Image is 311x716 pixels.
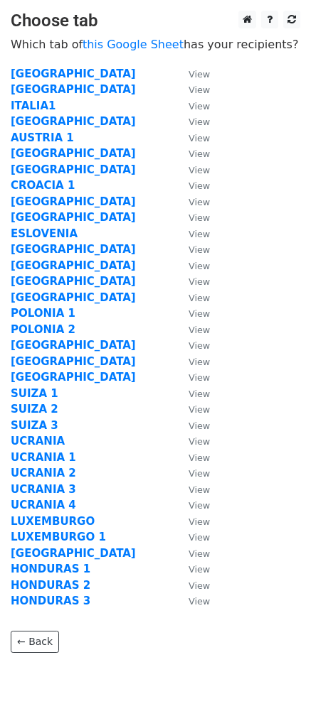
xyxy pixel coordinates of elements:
small: View [189,452,210,463]
strong: UCRANIA 2 [11,467,76,479]
a: LUXEMBURGO 1 [11,531,106,543]
small: View [189,484,210,495]
a: LUXEMBURGO [11,515,95,528]
a: POLONIA 1 [11,307,75,320]
small: View [189,133,210,143]
small: View [189,548,210,559]
a: View [174,243,210,256]
strong: POLONIA 2 [11,323,75,336]
small: View [189,421,210,431]
a: UCRANIA [11,435,65,447]
a: HONDURAS 1 [11,563,90,575]
strong: [GEOGRAPHIC_DATA] [11,339,136,352]
a: SUIZA 2 [11,403,58,416]
strong: [GEOGRAPHIC_DATA] [11,211,136,224]
a: View [174,595,210,607]
small: View [189,564,210,575]
a: [GEOGRAPHIC_DATA] [11,275,136,288]
small: View [189,389,210,399]
a: [GEOGRAPHIC_DATA] [11,83,136,96]
a: View [174,99,210,112]
p: Which tab of has your recipients? [11,37,300,52]
a: View [174,179,210,192]
a: CROACIA 1 [11,179,75,192]
a: View [174,211,210,224]
small: View [189,325,210,335]
strong: HONDURAS 2 [11,579,90,592]
small: View [189,148,210,159]
a: SUIZA 1 [11,387,58,400]
strong: UCRANIA 4 [11,499,76,511]
strong: [GEOGRAPHIC_DATA] [11,547,136,560]
a: [GEOGRAPHIC_DATA] [11,195,136,208]
a: View [174,227,210,240]
small: View [189,500,210,511]
a: [GEOGRAPHIC_DATA] [11,163,136,176]
small: View [189,516,210,527]
a: View [174,291,210,304]
small: View [189,596,210,607]
a: View [174,451,210,464]
small: View [189,165,210,175]
a: View [174,531,210,543]
strong: UCRANIA 1 [11,451,76,464]
a: [GEOGRAPHIC_DATA] [11,147,136,160]
small: View [189,468,210,479]
a: View [174,163,210,176]
small: View [189,212,210,223]
a: View [174,355,210,368]
strong: [GEOGRAPHIC_DATA] [11,243,136,256]
small: View [189,276,210,287]
strong: [GEOGRAPHIC_DATA] [11,355,136,368]
h3: Choose tab [11,11,300,31]
a: UCRANIA 3 [11,483,76,496]
a: ← Back [11,631,59,653]
a: View [174,419,210,432]
small: View [189,293,210,303]
a: View [174,579,210,592]
small: View [189,101,210,112]
a: [GEOGRAPHIC_DATA] [11,371,136,384]
small: View [189,357,210,367]
a: SUIZA 3 [11,419,58,432]
small: View [189,532,210,543]
a: HONDURAS 3 [11,595,90,607]
small: View [189,261,210,271]
a: ITALIA1 [11,99,56,112]
small: View [189,404,210,415]
small: View [189,308,210,319]
a: [GEOGRAPHIC_DATA] [11,115,136,128]
small: View [189,436,210,447]
small: View [189,85,210,95]
a: View [174,307,210,320]
a: View [174,435,210,447]
a: View [174,67,210,80]
a: View [174,515,210,528]
a: View [174,483,210,496]
a: View [174,403,210,416]
a: [GEOGRAPHIC_DATA] [11,259,136,272]
small: View [189,69,210,80]
small: View [189,180,210,191]
small: View [189,229,210,239]
small: View [189,244,210,255]
a: [GEOGRAPHIC_DATA] [11,67,136,80]
strong: ESLOVENIA [11,227,78,240]
a: View [174,371,210,384]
